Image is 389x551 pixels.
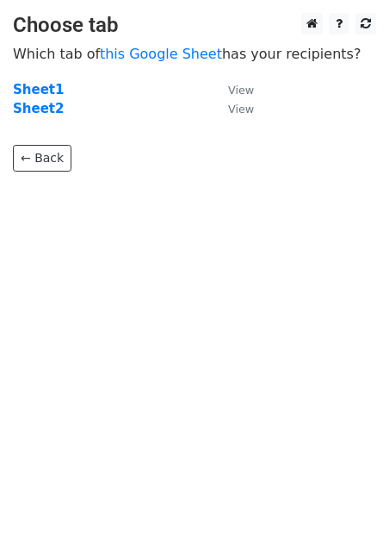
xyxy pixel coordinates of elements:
[13,13,376,38] h3: Choose tab
[13,101,64,116] a: Sheet2
[13,82,64,97] a: Sheet1
[13,145,71,172] a: ← Back
[228,103,254,116] small: View
[100,46,222,62] a: this Google Sheet
[211,101,254,116] a: View
[228,84,254,97] small: View
[13,45,376,63] p: Which tab of has your recipients?
[211,82,254,97] a: View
